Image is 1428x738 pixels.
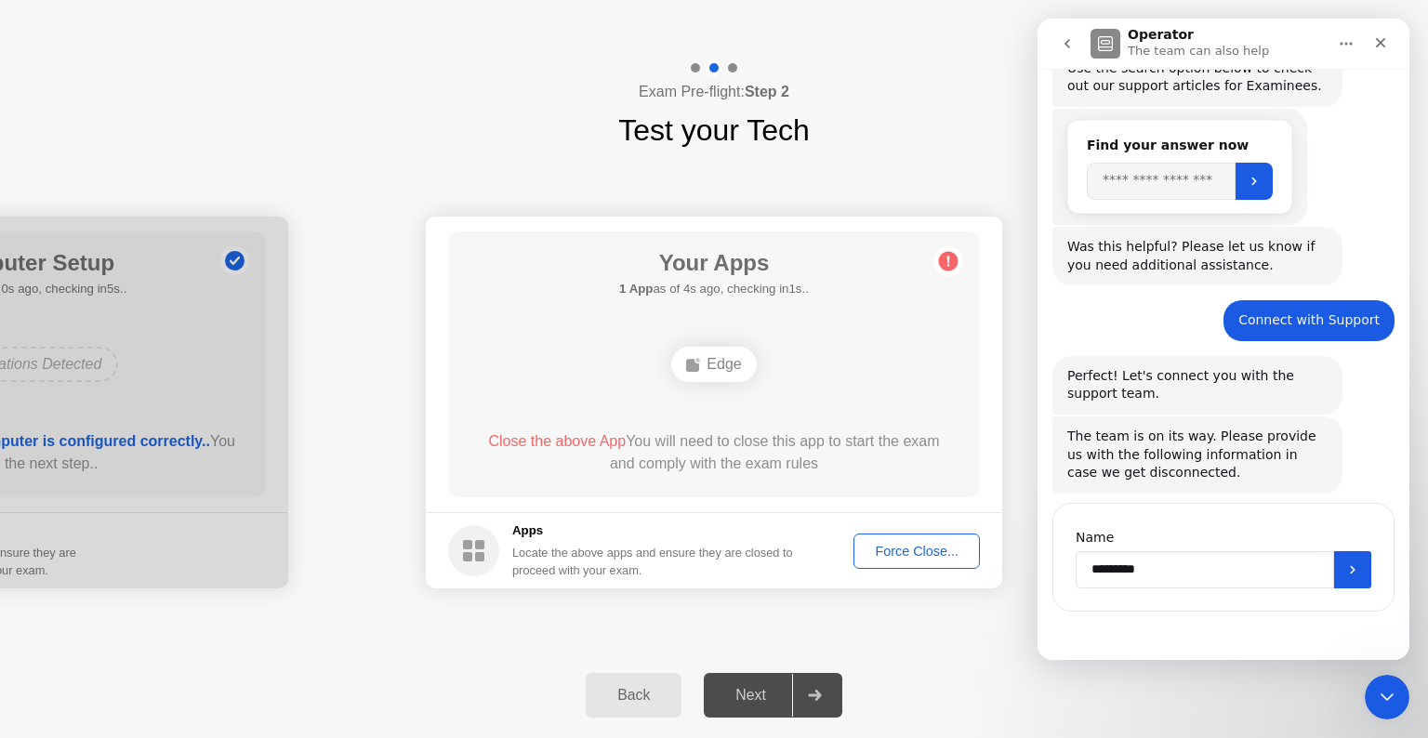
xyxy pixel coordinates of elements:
button: Back [586,673,681,718]
div: Edge [671,347,756,382]
b: 1 App [619,282,653,296]
h4: Exam Pre-flight: [639,81,789,103]
b: Step 2 [745,84,789,99]
h1: Your Apps [619,246,809,280]
span: Close the above App [488,433,626,449]
button: Next [704,673,842,718]
div: You will need to close this app to start the exam and comply with the exam rules [475,430,954,475]
iframe: Intercom live chat [1038,19,1409,660]
h5: Apps [512,521,794,540]
div: Locate the above apps and ensure they are closed to proceed with your exam. [512,544,794,579]
h5: as of 4s ago, checking in1s.. [619,280,809,298]
div: Force Close... [860,544,973,559]
iframe: Intercom live chat [1365,675,1409,719]
button: Force Close... [853,534,980,569]
h1: Test your Tech [618,108,810,152]
div: Next [709,687,792,704]
div: Back [591,687,676,704]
